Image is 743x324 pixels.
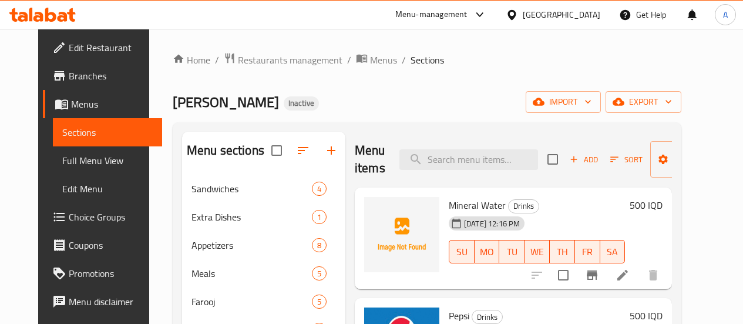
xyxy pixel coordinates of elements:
[53,175,162,203] a: Edit Menu
[603,151,650,169] span: Sort items
[71,97,153,111] span: Menus
[43,90,162,118] a: Menus
[575,240,600,263] button: FR
[43,62,162,90] a: Branches
[449,240,475,263] button: SU
[499,240,525,263] button: TU
[568,153,600,166] span: Add
[606,91,681,113] button: export
[43,203,162,231] a: Choice Groups
[630,197,663,213] h6: 500 IQD
[173,89,279,115] span: [PERSON_NAME]
[523,8,600,21] div: [GEOGRAPHIC_DATA]
[580,243,596,260] span: FR
[238,53,342,67] span: Restaurants management
[69,41,153,55] span: Edit Restaurant
[370,53,397,67] span: Menus
[182,231,345,259] div: Appetizers8
[312,266,327,280] div: items
[723,8,728,21] span: A
[526,91,601,113] button: import
[660,145,720,174] span: Manage items
[395,8,468,22] div: Menu-management
[459,218,525,229] span: [DATE] 12:16 PM
[312,210,327,224] div: items
[364,197,439,272] img: Mineral Water
[610,153,643,166] span: Sort
[191,182,312,196] span: Sandwiches
[551,263,576,288] span: Select to update
[509,199,539,213] span: Drinks
[607,151,645,169] button: Sort
[284,98,319,108] span: Inactive
[605,243,621,260] span: SA
[43,231,162,259] a: Coupons
[312,296,326,308] span: 5
[356,52,397,68] a: Menus
[62,125,153,139] span: Sections
[508,199,539,213] div: Drinks
[565,151,603,169] span: Add item
[578,261,606,289] button: Branch-specific-item
[53,146,162,175] a: Full Menu View
[535,95,591,109] span: import
[224,52,342,68] a: Restaurants management
[600,240,626,263] button: SA
[449,196,506,214] span: Mineral Water
[399,149,538,170] input: search
[69,69,153,83] span: Branches
[554,243,570,260] span: TH
[317,136,345,165] button: Add section
[402,53,406,67] li: /
[264,138,289,163] span: Select all sections
[312,212,326,223] span: 1
[312,183,326,195] span: 4
[173,52,681,68] nav: breadcrumb
[411,53,444,67] span: Sections
[312,182,327,196] div: items
[475,240,500,263] button: MO
[312,268,326,279] span: 5
[43,259,162,288] a: Promotions
[43,34,162,62] a: Edit Restaurant
[565,151,603,169] button: Add
[69,210,153,224] span: Choice Groups
[191,266,312,280] span: Meals
[540,147,565,172] span: Select section
[187,142,264,159] h2: Menu sections
[182,203,345,231] div: Extra Dishes1
[191,295,312,309] span: Farooj
[191,238,312,252] span: Appetizers
[53,118,162,146] a: Sections
[69,238,153,252] span: Coupons
[191,210,312,224] span: Extra Dishes
[529,243,545,260] span: WE
[650,141,729,178] button: Manage items
[312,240,326,251] span: 8
[525,240,550,263] button: WE
[347,53,351,67] li: /
[615,95,672,109] span: export
[182,259,345,288] div: Meals5
[504,243,520,260] span: TU
[472,310,503,324] div: Drinks
[182,175,345,203] div: Sandwiches4
[182,288,345,316] div: Farooj5
[454,243,470,260] span: SU
[550,240,575,263] button: TH
[62,153,153,168] span: Full Menu View
[472,310,502,324] span: Drinks
[284,96,319,111] div: Inactive
[69,295,153,309] span: Menu disclaimer
[355,142,385,177] h2: Menu items
[479,243,495,260] span: MO
[62,182,153,196] span: Edit Menu
[616,268,630,282] a: Edit menu item
[173,53,210,67] a: Home
[639,261,667,289] button: delete
[215,53,219,67] li: /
